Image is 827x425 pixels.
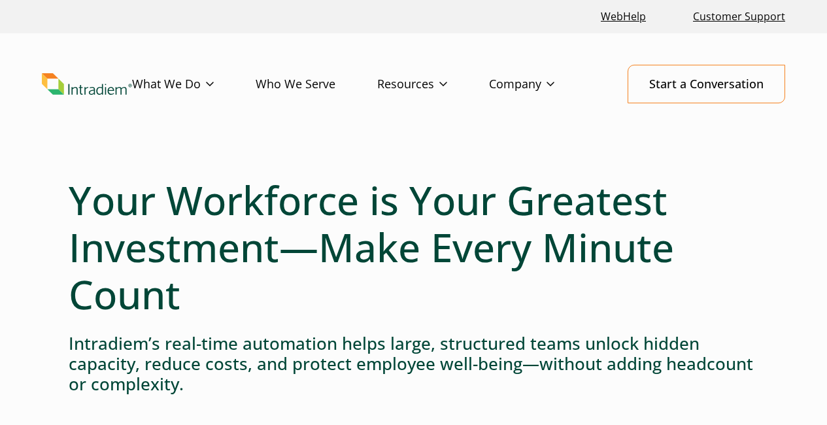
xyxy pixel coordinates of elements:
[489,65,596,103] a: Company
[377,65,489,103] a: Resources
[132,65,256,103] a: What We Do
[688,3,790,31] a: Customer Support
[256,65,377,103] a: Who We Serve
[42,73,132,95] a: Link to homepage of Intradiem
[42,73,132,95] img: Intradiem
[69,333,758,395] h4: Intradiem’s real-time automation helps large, structured teams unlock hidden capacity, reduce cos...
[628,65,785,103] a: Start a Conversation
[596,3,651,31] a: Link opens in a new window
[69,177,758,318] h1: Your Workforce is Your Greatest Investment—Make Every Minute Count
